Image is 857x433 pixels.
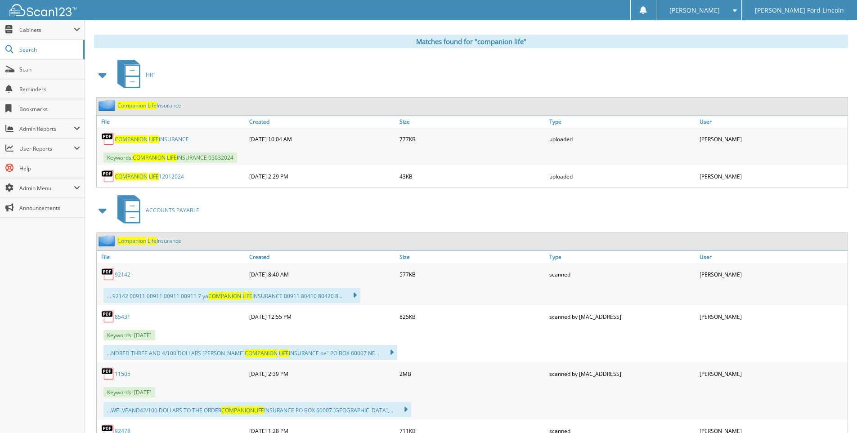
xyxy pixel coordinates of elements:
[117,102,181,109] a: Companion LifeInsurance
[19,145,74,152] span: User Reports
[149,173,159,180] span: LIFE
[247,251,397,263] a: Created
[146,71,153,79] span: HR
[97,251,247,263] a: File
[117,237,146,245] span: Companion
[149,135,159,143] span: LIFE
[101,367,115,380] img: PDF.png
[19,125,74,133] span: Admin Reports
[101,170,115,183] img: PDF.png
[99,235,117,246] img: folder2.png
[117,237,181,245] a: Companion LifeInsurance
[115,173,184,180] a: COMPANION LIFE12012024
[97,116,247,128] a: File
[19,165,80,172] span: Help
[101,310,115,323] img: PDF.png
[103,402,411,417] div: ...WELVEAND42/100 DOLLARS TO THE ORDER INSURANCE PO BOX 60007 [GEOGRAPHIC_DATA],...
[245,349,278,357] span: COMPANION
[397,167,547,185] div: 43KB
[115,313,130,321] a: 85431
[19,105,80,113] span: Bookmarks
[697,265,848,283] div: [PERSON_NAME]
[697,130,848,148] div: [PERSON_NAME]
[397,308,547,326] div: 825KB
[697,308,848,326] div: [PERSON_NAME]
[99,100,117,111] img: folder2.png
[115,271,130,278] a: 92142
[115,135,189,143] a: COMPANION LIFEINSURANCE
[247,116,397,128] a: Created
[755,8,844,13] span: [PERSON_NAME] Ford Lincoln
[547,365,697,383] div: scanned by [MAC_ADDRESS]
[547,167,697,185] div: uploaded
[547,130,697,148] div: uploaded
[697,167,848,185] div: [PERSON_NAME]
[397,251,547,263] a: Size
[117,102,146,109] span: Companion
[254,406,264,414] span: LIFE
[146,206,199,214] span: ACCOUNTS PAYABLE
[247,265,397,283] div: [DATE] 8:40 AM
[103,152,237,163] span: Keywords: INSURANCE 05032024
[19,184,74,192] span: Admin Menu
[112,192,199,228] a: ACCOUNTS PAYABLE
[94,35,848,48] div: Matches found for "companion life"
[279,349,289,357] span: LIFE
[397,116,547,128] a: Size
[397,265,547,283] div: 577KB
[697,365,848,383] div: [PERSON_NAME]
[115,370,130,378] a: 11505
[697,251,848,263] a: User
[103,288,360,303] div: ... 92142 00911 00911 00911 00911 7 ya INSURANCE 00911 80410 80420 8...
[547,116,697,128] a: Type
[148,102,157,109] span: Life
[115,135,148,143] span: COMPANION
[669,8,720,13] span: [PERSON_NAME]
[19,46,79,54] span: Search
[247,308,397,326] div: [DATE] 12:55 PM
[115,173,148,180] span: COMPANION
[247,365,397,383] div: [DATE] 2:39 PM
[112,57,153,93] a: HR
[101,268,115,281] img: PDF.png
[19,26,74,34] span: Cabinets
[19,85,80,93] span: Reminders
[19,204,80,212] span: Announcements
[103,345,397,360] div: ...NDRED THREE AND 4/100 DOLLARS [PERSON_NAME] INSURANCE oe" PO BOX 60007 NE...
[397,365,547,383] div: 2MB
[133,154,166,161] span: COMPANION
[167,154,177,161] span: LIFE
[19,66,80,73] span: Scan
[697,116,848,128] a: User
[208,292,241,300] span: COMPANION
[547,308,697,326] div: scanned by [MAC_ADDRESS]
[247,130,397,148] div: [DATE] 10:04 AM
[247,167,397,185] div: [DATE] 2:29 PM
[148,237,157,245] span: Life
[103,387,155,397] span: Keywords: [DATE]
[9,4,76,16] img: scan123-logo-white.svg
[103,330,155,340] span: Keywords: [DATE]
[242,292,252,300] span: LIFE
[101,132,115,146] img: PDF.png
[221,406,254,414] span: COMPANION
[547,251,697,263] a: Type
[812,390,857,433] iframe: Chat Widget
[547,265,697,283] div: scanned
[397,130,547,148] div: 777KB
